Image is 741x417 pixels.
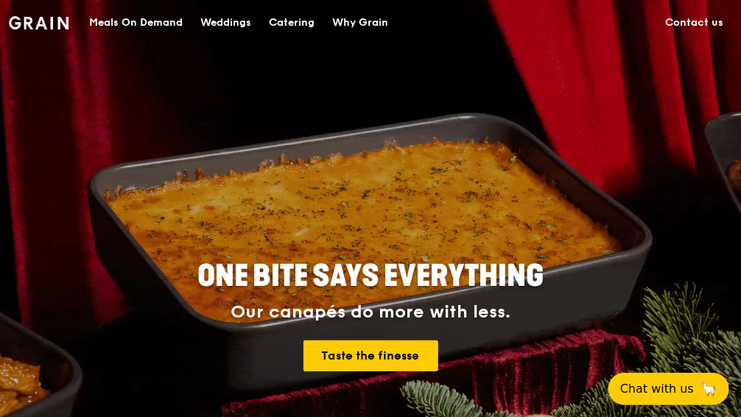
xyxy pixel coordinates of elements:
[200,1,251,45] div: Weddings
[608,373,729,405] button: Chat with us🦙
[332,1,388,45] div: Why Grain
[197,259,544,294] span: ONE BITE SAYS EVERYTHING
[269,1,315,45] div: Catering
[303,340,438,371] a: Taste the finesse
[89,1,183,45] div: Meals On Demand
[656,1,732,45] a: Contact us
[9,16,69,29] img: Grain
[700,380,717,398] span: 🦙
[192,1,260,45] a: Weddings
[260,1,323,45] a: Catering
[122,302,620,323] div: Our canapés do more with less.
[620,380,694,398] span: Chat with us
[323,1,397,45] a: Why Grain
